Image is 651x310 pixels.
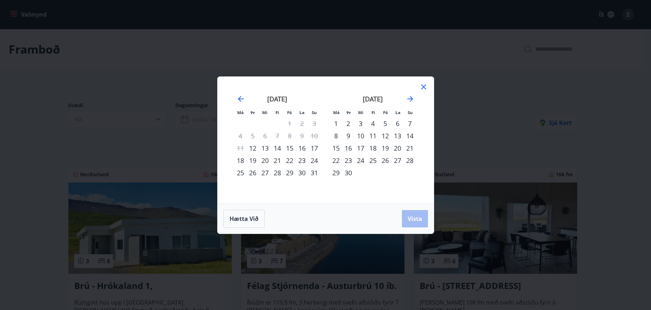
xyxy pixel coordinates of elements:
div: 27 [391,154,404,167]
td: Choose föstudagur, 22. ágúst 2025 as your check-in date. It’s available. [283,154,296,167]
td: Choose laugardagur, 27. september 2025 as your check-in date. It’s available. [391,154,404,167]
td: Choose sunnudagur, 24. ágúst 2025 as your check-in date. It’s available. [308,154,320,167]
div: 31 [308,167,320,179]
div: 19 [247,154,259,167]
div: 11 [367,130,379,142]
small: La [299,110,304,115]
td: Not available. þriðjudagur, 5. ágúst 2025 [247,130,259,142]
div: 13 [259,142,271,154]
div: 24 [354,154,367,167]
small: Má [333,110,340,115]
td: Not available. sunnudagur, 3. ágúst 2025 [308,117,320,130]
div: Move forward to switch to the next month. [406,95,415,103]
td: Choose föstudagur, 19. september 2025 as your check-in date. It’s available. [379,142,391,154]
small: Mi [262,110,268,115]
td: Choose mánudagur, 18. ágúst 2025 as your check-in date. It’s available. [234,154,247,167]
div: Calendar [226,85,425,195]
div: 21 [271,154,283,167]
td: Choose laugardagur, 23. ágúst 2025 as your check-in date. It’s available. [296,154,308,167]
td: Not available. mánudagur, 11. ágúst 2025 [234,142,247,154]
td: Choose föstudagur, 12. september 2025 as your check-in date. It’s available. [379,130,391,142]
td: Choose mánudagur, 25. ágúst 2025 as your check-in date. It’s available. [234,167,247,179]
td: Not available. mánudagur, 4. ágúst 2025 [234,130,247,142]
div: 17 [354,142,367,154]
div: 30 [296,167,308,179]
div: 16 [342,142,354,154]
div: 16 [296,142,308,154]
td: Choose þriðjudagur, 12. ágúst 2025 as your check-in date. It’s available. [247,142,259,154]
td: Choose þriðjudagur, 2. september 2025 as your check-in date. It’s available. [342,117,354,130]
div: 30 [342,167,354,179]
div: 3 [354,117,367,130]
small: Fi [371,110,375,115]
td: Choose þriðjudagur, 26. ágúst 2025 as your check-in date. It’s available. [247,167,259,179]
td: Not available. laugardagur, 2. ágúst 2025 [296,117,308,130]
td: Choose fimmtudagur, 25. september 2025 as your check-in date. It’s available. [367,154,379,167]
td: Not available. laugardagur, 9. ágúst 2025 [296,130,308,142]
div: 10 [354,130,367,142]
td: Choose laugardagur, 30. ágúst 2025 as your check-in date. It’s available. [296,167,308,179]
td: Choose miðvikudagur, 17. september 2025 as your check-in date. It’s available. [354,142,367,154]
td: Choose fimmtudagur, 28. ágúst 2025 as your check-in date. It’s available. [271,167,283,179]
td: Choose fimmtudagur, 21. ágúst 2025 as your check-in date. It’s available. [271,154,283,167]
td: Choose þriðjudagur, 23. september 2025 as your check-in date. It’s available. [342,154,354,167]
small: Su [408,110,413,115]
div: 13 [391,130,404,142]
div: 21 [404,142,416,154]
button: Hætta við [223,210,265,228]
div: 26 [247,167,259,179]
td: Choose fimmtudagur, 11. september 2025 as your check-in date. It’s available. [367,130,379,142]
td: Choose miðvikudagur, 20. ágúst 2025 as your check-in date. It’s available. [259,154,271,167]
div: 27 [259,167,271,179]
div: 18 [367,142,379,154]
small: Þr [346,110,351,115]
td: Choose sunnudagur, 31. ágúst 2025 as your check-in date. It’s available. [308,167,320,179]
td: Choose mánudagur, 15. september 2025 as your check-in date. It’s available. [330,142,342,154]
div: 7 [404,117,416,130]
div: 12 [379,130,391,142]
td: Choose miðvikudagur, 27. ágúst 2025 as your check-in date. It’s available. [259,167,271,179]
div: 6 [391,117,404,130]
td: Choose mánudagur, 29. september 2025 as your check-in date. It’s available. [330,167,342,179]
td: Not available. fimmtudagur, 7. ágúst 2025 [271,130,283,142]
div: 9 [342,130,354,142]
div: 22 [330,154,342,167]
td: Choose fimmtudagur, 18. september 2025 as your check-in date. It’s available. [367,142,379,154]
div: 15 [330,142,342,154]
td: Choose laugardagur, 6. september 2025 as your check-in date. It’s available. [391,117,404,130]
div: 24 [308,154,320,167]
div: 28 [271,167,283,179]
td: Choose þriðjudagur, 9. september 2025 as your check-in date. It’s available. [342,130,354,142]
div: 25 [234,167,247,179]
small: Fi [276,110,279,115]
td: Choose sunnudagur, 7. september 2025 as your check-in date. It’s available. [404,117,416,130]
td: Choose þriðjudagur, 30. september 2025 as your check-in date. It’s available. [342,167,354,179]
div: 26 [379,154,391,167]
td: Not available. föstudagur, 1. ágúst 2025 [283,117,296,130]
small: La [395,110,400,115]
div: 17 [308,142,320,154]
small: Má [237,110,244,115]
td: Choose föstudagur, 5. september 2025 as your check-in date. It’s available. [379,117,391,130]
div: 5 [379,117,391,130]
div: 15 [283,142,296,154]
div: 14 [404,130,416,142]
td: Choose föstudagur, 26. september 2025 as your check-in date. It’s available. [379,154,391,167]
div: Move backward to switch to the previous month. [236,95,245,103]
td: Choose miðvikudagur, 3. september 2025 as your check-in date. It’s available. [354,117,367,130]
div: 25 [367,154,379,167]
div: 29 [330,167,342,179]
span: Hætta við [230,215,259,223]
div: 2 [342,117,354,130]
td: Not available. miðvikudagur, 6. ágúst 2025 [259,130,271,142]
div: 22 [283,154,296,167]
td: Choose miðvikudagur, 24. september 2025 as your check-in date. It’s available. [354,154,367,167]
small: Þr [251,110,255,115]
small: Su [312,110,317,115]
td: Choose þriðjudagur, 19. ágúst 2025 as your check-in date. It’s available. [247,154,259,167]
div: 1 [330,117,342,130]
td: Choose föstudagur, 29. ágúst 2025 as your check-in date. It’s available. [283,167,296,179]
td: Choose laugardagur, 13. september 2025 as your check-in date. It’s available. [391,130,404,142]
td: Choose fimmtudagur, 4. september 2025 as your check-in date. It’s available. [367,117,379,130]
div: 23 [342,154,354,167]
